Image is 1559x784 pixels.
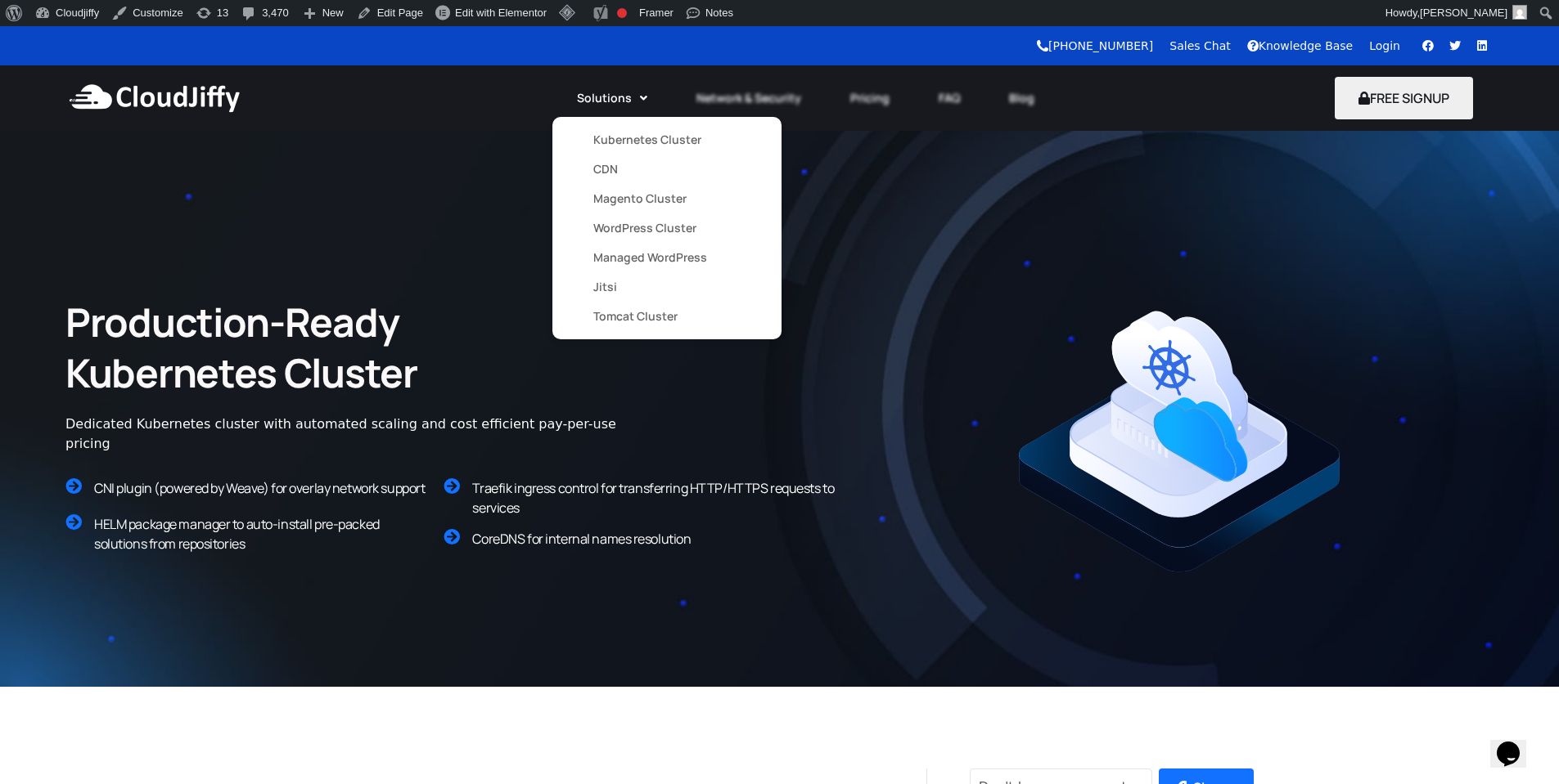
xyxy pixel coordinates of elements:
[1490,719,1543,768] iframe: chat widget
[593,302,741,331] a: Tomcat Cluster
[1169,39,1230,52] a: Sales Chat
[1335,77,1473,119] button: FREE SIGNUP
[593,155,741,184] a: CDN
[1247,39,1354,52] a: Knowledge Base
[593,184,741,213] a: Magento Cluster
[593,272,741,302] a: Jitsi
[593,213,741,243] a: WordPress Cluster
[985,80,1059,116] a: Blog
[552,80,672,116] a: Solutions
[593,243,741,272] a: Managed WordPress
[455,7,547,19] span: Edit with Elementor
[593,125,741,155] a: Kubernetes Cluster
[1335,89,1473,107] a: FREE SIGNUP
[672,80,826,116] a: Network & Security
[617,8,627,18] div: Focus keyphrase not set
[1369,39,1400,52] a: Login
[1037,39,1153,52] a: [PHONE_NUMBER]
[1420,7,1507,19] span: [PERSON_NAME]
[826,80,914,116] a: Pricing
[914,80,985,116] a: FAQ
